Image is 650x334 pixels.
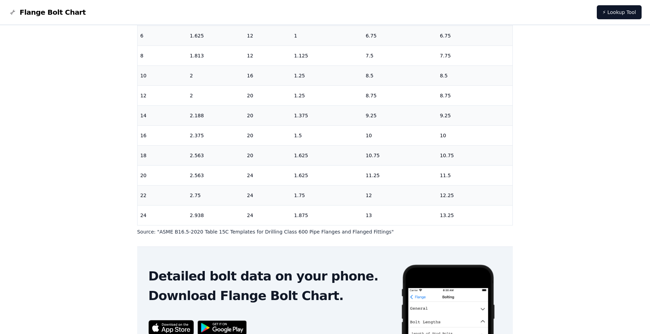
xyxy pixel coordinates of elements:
[291,46,363,65] td: 1.125
[363,185,437,205] td: 12
[138,105,187,125] td: 14
[437,165,513,185] td: 11.5
[363,65,437,85] td: 8.5
[437,185,513,205] td: 12.25
[187,46,244,65] td: 1.813
[138,85,187,105] td: 12
[437,145,513,165] td: 10.75
[138,46,187,65] td: 8
[187,65,244,85] td: 2
[244,105,291,125] td: 20
[8,8,17,16] img: Flange Bolt Chart Logo
[291,105,363,125] td: 1.375
[138,165,187,185] td: 20
[291,205,363,225] td: 1.875
[187,145,244,165] td: 2.563
[363,165,437,185] td: 11.25
[138,185,187,205] td: 22
[187,165,244,185] td: 2.563
[187,125,244,145] td: 2.375
[138,205,187,225] td: 24
[187,85,244,105] td: 2
[291,145,363,165] td: 1.625
[363,205,437,225] td: 13
[138,65,187,85] td: 10
[244,85,291,105] td: 20
[244,185,291,205] td: 24
[291,165,363,185] td: 1.625
[291,125,363,145] td: 1.5
[437,85,513,105] td: 8.75
[437,26,513,46] td: 6.75
[363,85,437,105] td: 8.75
[363,105,437,125] td: 9.25
[291,185,363,205] td: 1.75
[363,125,437,145] td: 10
[437,46,513,65] td: 7.75
[148,269,390,283] h2: Detailed bolt data on your phone.
[437,105,513,125] td: 9.25
[363,46,437,65] td: 7.5
[244,125,291,145] td: 20
[187,205,244,225] td: 2.938
[148,289,390,303] h2: Download Flange Bolt Chart.
[244,165,291,185] td: 24
[244,205,291,225] td: 24
[437,65,513,85] td: 8.5
[187,105,244,125] td: 2.188
[244,65,291,85] td: 16
[363,26,437,46] td: 6.75
[437,205,513,225] td: 13.25
[291,26,363,46] td: 1
[437,125,513,145] td: 10
[597,5,642,19] a: ⚡ Lookup Tool
[8,7,86,17] a: Flange Bolt Chart LogoFlange Bolt Chart
[244,145,291,165] td: 20
[137,228,513,235] p: Source: " ASME B16.5-2020 Table 15C Templates for Drilling Class 600 Pipe Flanges and Flanged Fit...
[363,145,437,165] td: 10.75
[187,185,244,205] td: 2.75
[291,85,363,105] td: 1.25
[138,145,187,165] td: 18
[187,26,244,46] td: 1.625
[138,125,187,145] td: 16
[244,46,291,65] td: 12
[20,7,86,17] span: Flange Bolt Chart
[291,65,363,85] td: 1.25
[138,26,187,46] td: 6
[244,26,291,46] td: 12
